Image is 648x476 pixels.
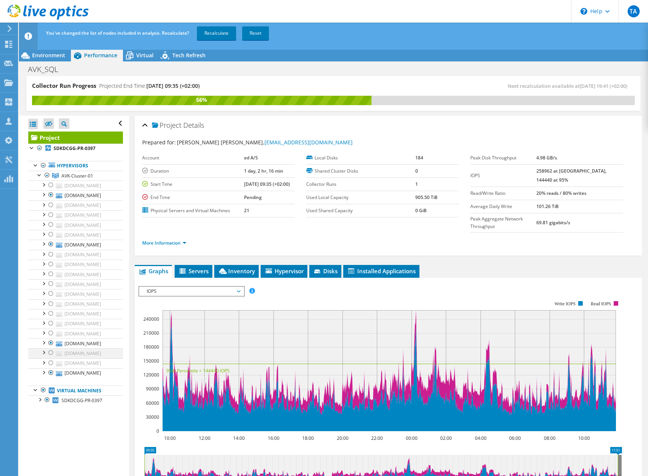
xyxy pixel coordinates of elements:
text: 20:00 [336,435,348,441]
label: Read/Write Ratio [470,190,536,197]
label: Used Local Capacity [306,194,416,201]
label: Shared Cluster Disks [306,167,416,175]
b: 4.98 GB/s [536,155,557,161]
text: Write IOPS [554,301,576,306]
a: AVK-Cluster-01 [28,171,123,181]
a: [DOMAIN_NAME] [28,358,123,368]
a: [DOMAIN_NAME] [28,279,123,289]
text: 210000 [143,330,159,336]
span: You've changed the list of nodes included in analysis. Recalculate? [46,30,189,36]
text: 22:00 [371,435,382,441]
text: 04:00 [474,435,486,441]
b: 905.50 TiB [415,194,438,201]
a: More Information [142,240,186,246]
a: [DOMAIN_NAME] [28,309,123,319]
label: Prepared for: [142,139,176,146]
b: 69.81 gigabits/s [536,219,570,226]
text: 180000 [143,344,159,350]
span: TA [628,5,640,17]
a: [DOMAIN_NAME] [28,240,123,249]
text: 12:00 [198,435,210,441]
b: 0 GiB [415,207,427,214]
label: Peak Disk Throughput [470,154,536,162]
b: 1 day, 2 hr, 16 min [244,168,283,174]
a: [DOMAIN_NAME] [28,181,123,190]
b: 21 [244,207,249,214]
span: Next recalculation available at [508,83,631,89]
b: ed A/S [244,155,258,161]
a: [DOMAIN_NAME] [28,299,123,309]
a: [DOMAIN_NAME] [28,260,123,269]
a: [DOMAIN_NAME] [28,220,123,230]
a: Reset [242,26,269,40]
span: Graphs [138,267,168,275]
a: [DOMAIN_NAME] [28,319,123,329]
span: [DATE] 19:41 (+02:00) [580,83,627,89]
b: 101.26 TiB [536,203,559,210]
span: Disks [313,267,338,275]
a: [DOMAIN_NAME] [28,230,123,240]
label: Duration [142,167,244,175]
span: AVK-Cluster-01 [61,173,93,179]
span: [PERSON_NAME] [PERSON_NAME], [177,139,353,146]
text: 00:00 [405,435,417,441]
h4: Projected End Time: [99,82,200,90]
a: [DOMAIN_NAME] [28,190,123,200]
text: 14:00 [233,435,244,441]
b: [DATE] 09:35 (+02:00) [244,181,290,187]
text: 95th Percentile = 144440 IOPS [166,367,230,374]
label: Start Time [142,181,244,188]
text: 10:00 [578,435,590,441]
label: Used Shared Capacity [306,207,416,214]
text: 60000 [146,400,159,406]
span: Servers [178,267,209,275]
text: 08:00 [544,435,555,441]
a: [DOMAIN_NAME] [28,329,123,338]
span: IOPS [143,287,240,296]
span: Installed Applications [347,267,416,275]
span: Tech Refresh [172,52,206,59]
text: 02:00 [440,435,451,441]
label: Peak Aggregate Network Throughput [470,215,536,230]
b: 20% reads / 80% writes [536,190,587,196]
span: SDKDCGG-PR-0397 [61,397,102,404]
text: 90000 [146,386,159,392]
span: [DATE] 09:35 (+02:00) [146,82,200,89]
text: 18:00 [302,435,313,441]
b: 0 [415,168,418,174]
a: SDKDCGG-PR-0397 [28,395,123,405]
b: Pending [244,194,262,201]
a: Virtual Machines [28,386,123,395]
span: Hypervisor [264,267,304,275]
a: SDKDCGG-PR-0397 [28,144,123,153]
a: Hypervisors [28,161,123,171]
b: 258962 at [GEOGRAPHIC_DATA], 144440 at 95% [536,168,607,183]
a: Recalculate [197,26,236,40]
text: 30000 [146,414,159,420]
a: [DOMAIN_NAME] [28,348,123,358]
h1: AVK_SQL [25,65,70,73]
text: 240000 [143,316,159,322]
text: 16:00 [267,435,279,441]
a: [DOMAIN_NAME] [28,250,123,260]
label: Account [142,154,244,162]
label: Collector Runs [306,181,416,188]
a: [DOMAIN_NAME] [28,210,123,220]
span: Project [152,122,181,129]
svg: \n [580,8,587,15]
a: Project [28,132,123,144]
span: Environment [32,52,65,59]
a: [DOMAIN_NAME] [28,201,123,210]
a: [EMAIL_ADDRESS][DOMAIN_NAME] [264,139,353,146]
b: SDKDCGG-PR-0397 [54,145,95,152]
span: Details [183,121,204,130]
label: End Time [142,194,244,201]
label: Physical Servers and Virtual Machines [142,207,244,214]
text: 150000 [143,358,159,364]
label: Local Disks [306,154,416,162]
a: [DOMAIN_NAME] [28,269,123,279]
span: Virtual [136,52,154,59]
span: Inventory [218,267,255,275]
text: 120000 [143,372,159,378]
span: Performance [84,52,117,59]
